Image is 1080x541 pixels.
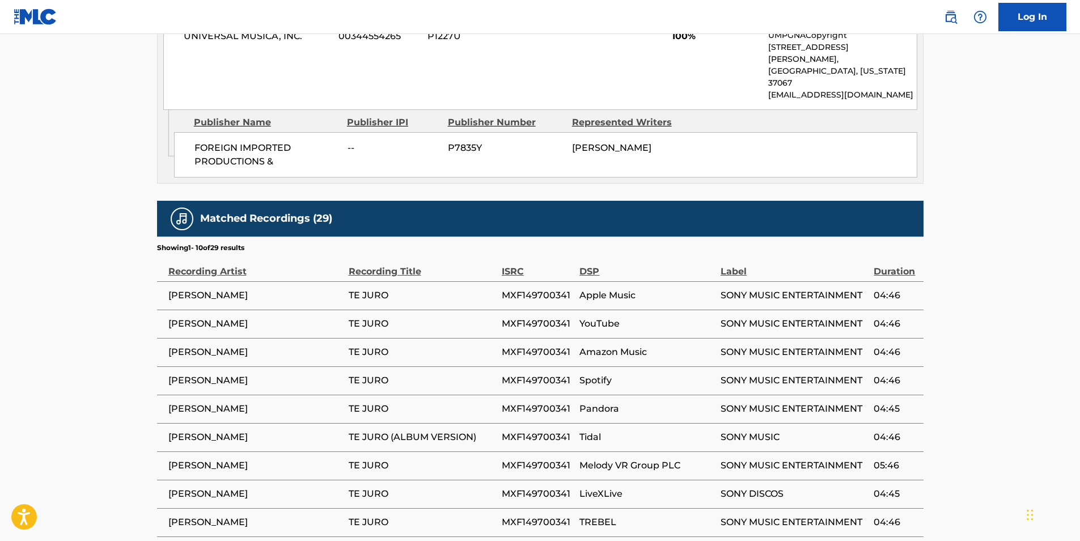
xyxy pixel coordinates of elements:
span: [PERSON_NAME] [168,430,343,444]
span: P1227U [427,29,537,43]
span: SONY MUSIC ENTERTAINMENT [721,374,868,387]
span: SONY MUSIC ENTERTAINMENT [721,515,868,529]
span: TE JURO [349,289,496,302]
span: 04:46 [874,515,917,529]
span: SONY MUSIC ENTERTAINMENT [721,289,868,302]
span: Amazon Music [579,345,715,359]
span: TE JURO [349,374,496,387]
span: MXF149700341 [502,345,574,359]
span: [PERSON_NAME] [168,317,343,331]
span: [PERSON_NAME] [168,374,343,387]
iframe: Chat Widget [1023,487,1080,541]
span: TREBEL [579,515,715,529]
span: SONY MUSIC [721,430,868,444]
div: Label [721,253,868,278]
span: Pandora [579,402,715,416]
p: [EMAIL_ADDRESS][DOMAIN_NAME] [768,89,916,101]
span: TE JURO [349,459,496,472]
div: Publisher Number [448,116,564,129]
span: MXF149700341 [502,289,574,302]
span: MXF149700341 [502,487,574,501]
span: MXF149700341 [502,317,574,331]
span: TE JURO [349,515,496,529]
span: LiveXLive [579,487,715,501]
span: SONY DISCOS [721,487,868,501]
span: 04:46 [874,430,917,444]
span: MXF149700341 [502,430,574,444]
span: [PERSON_NAME] [572,142,651,153]
span: TE JURO [349,402,496,416]
span: [PERSON_NAME] [168,487,343,501]
span: TE JURO [349,345,496,359]
span: Apple Music [579,289,715,302]
span: 04:46 [874,317,917,331]
span: 04:46 [874,289,917,302]
span: 04:46 [874,374,917,387]
span: MXF149700341 [502,374,574,387]
span: 00344554265 [338,29,419,43]
span: Tidal [579,430,715,444]
span: [PERSON_NAME] [168,289,343,302]
div: Publisher IPI [347,116,439,129]
p: [GEOGRAPHIC_DATA], [US_STATE] 37067 [768,65,916,89]
div: Publisher Name [194,116,338,129]
span: TE JURO [349,317,496,331]
span: [PERSON_NAME] [168,402,343,416]
div: Duration [874,253,917,278]
span: TE JURO [349,487,496,501]
div: Recording Title [349,253,496,278]
span: Melody VR Group PLC [579,459,715,472]
div: Represented Writers [572,116,688,129]
p: Showing 1 - 10 of 29 results [157,243,244,253]
div: ISRC [502,253,574,278]
p: UMPGNACopyright [768,29,916,41]
span: MXF149700341 [502,515,574,529]
span: [PERSON_NAME] [168,459,343,472]
span: -- [348,141,439,155]
div: DSP [579,253,715,278]
span: 04:45 [874,487,917,501]
a: Public Search [939,6,962,28]
span: 04:45 [874,402,917,416]
span: 05:46 [874,459,917,472]
span: YouTube [579,317,715,331]
span: MXF149700341 [502,459,574,472]
div: Help [969,6,992,28]
span: SONY MUSIC ENTERTAINMENT [721,317,868,331]
span: Spotify [579,374,715,387]
img: help [973,10,987,24]
h5: Matched Recordings (29) [200,212,332,225]
span: MXF149700341 [502,402,574,416]
span: 100% [672,29,760,43]
a: Log In [998,3,1066,31]
span: TE JURO (ALBUM VERSION) [349,430,496,444]
span: 04:46 [874,345,917,359]
span: [PERSON_NAME] [168,515,343,529]
span: SONY MUSIC ENTERTAINMENT [721,402,868,416]
span: SONY MUSIC ENTERTAINMENT [721,459,868,472]
img: Matched Recordings [175,212,189,226]
img: MLC Logo [14,9,57,25]
span: P7835Y [448,141,564,155]
img: search [944,10,958,24]
p: [STREET_ADDRESS][PERSON_NAME], [768,41,916,65]
span: [PERSON_NAME] [168,345,343,359]
span: FOREIGN IMPORTED PRODUCTIONS & [194,141,339,168]
div: Drag [1027,498,1034,532]
span: UNIVERSAL MUSICA, INC. [184,29,331,43]
div: Recording Artist [168,253,343,278]
span: SONY MUSIC ENTERTAINMENT [721,345,868,359]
